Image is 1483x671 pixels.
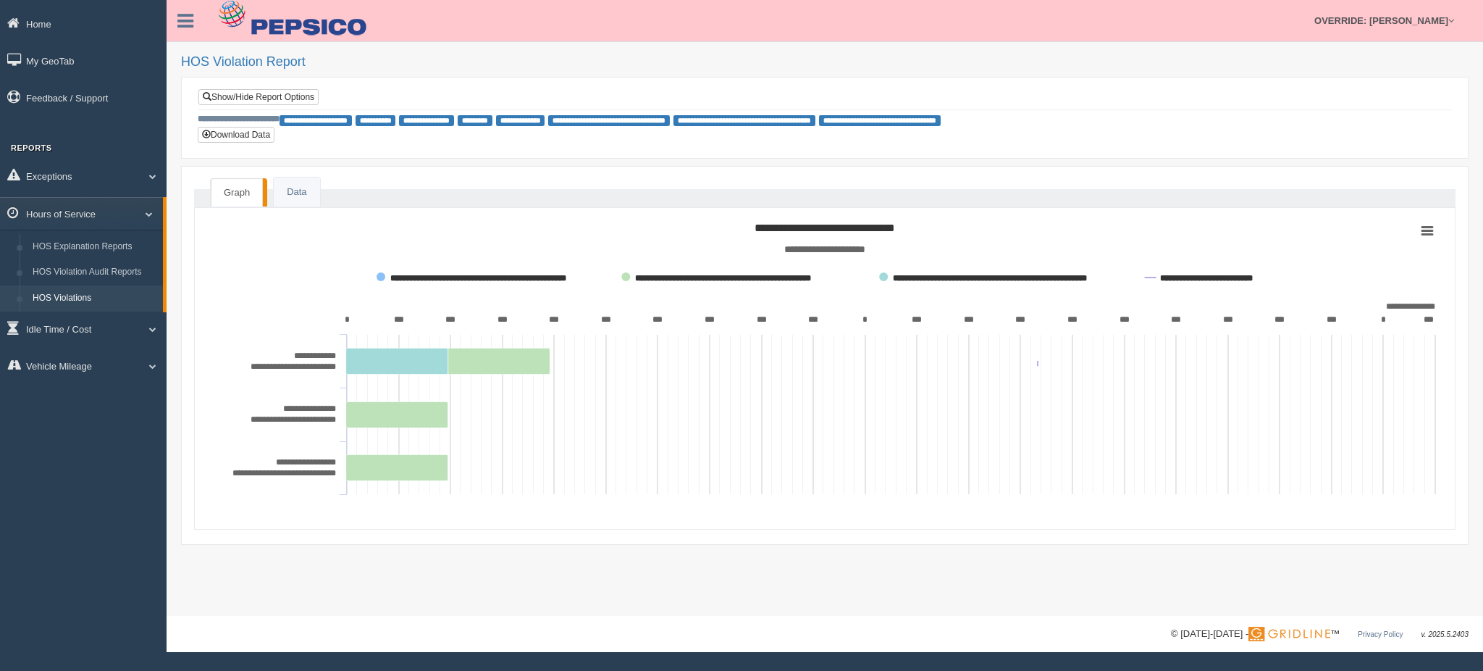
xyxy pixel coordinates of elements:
a: HOS Violation Trend [26,312,163,338]
button: Download Data [198,127,274,143]
a: Show/Hide Report Options [198,89,319,105]
div: © [DATE]-[DATE] - ™ [1171,627,1469,642]
span: v. 2025.5.2403 [1421,630,1469,638]
a: HOS Violation Audit Reports [26,259,163,286]
a: Graph [211,178,263,207]
img: Gridline [1248,627,1330,641]
a: HOS Violations [26,286,163,312]
a: HOS Explanation Reports [26,234,163,260]
a: Privacy Policy [1358,630,1403,638]
a: Data [274,178,319,207]
h2: HOS Violation Report [181,55,1469,70]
